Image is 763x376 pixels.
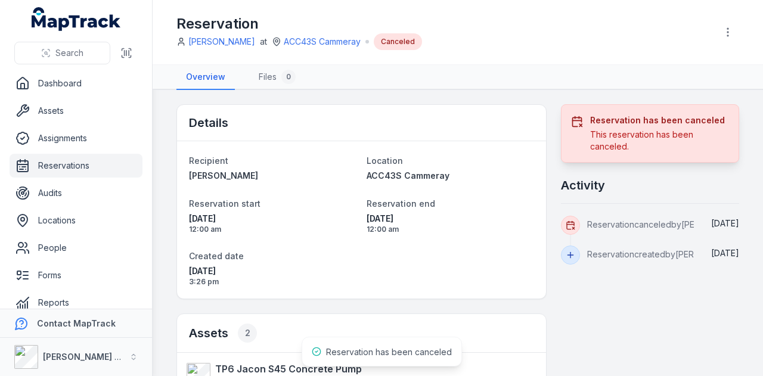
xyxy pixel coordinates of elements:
[10,72,142,95] a: Dashboard
[10,154,142,178] a: Reservations
[188,36,255,48] a: [PERSON_NAME]
[281,70,296,84] div: 0
[10,209,142,232] a: Locations
[189,225,357,234] span: 12:00 am
[10,99,142,123] a: Assets
[189,265,357,277] span: [DATE]
[32,7,121,31] a: MapTrack
[374,33,422,50] div: Canceled
[10,126,142,150] a: Assignments
[189,213,357,234] time: 01/09/2025, 12:00:00 am
[189,324,257,343] h2: Assets
[176,65,235,90] a: Overview
[561,177,605,194] h2: Activity
[367,170,449,181] span: ACC43S Cammeray
[189,277,357,287] span: 3:26 pm
[189,170,357,182] a: [PERSON_NAME]
[37,318,116,328] strong: Contact MapTrack
[189,265,357,287] time: 27/08/2025, 3:26:52 pm
[10,291,142,315] a: Reports
[43,352,141,362] strong: [PERSON_NAME] Group
[10,236,142,260] a: People
[260,36,267,48] span: at
[587,219,748,229] span: Reservation canceled by [PERSON_NAME]
[189,198,260,209] span: Reservation start
[189,156,228,166] span: Recipient
[176,14,422,33] h1: Reservation
[249,65,305,90] a: Files0
[590,114,729,126] h3: Reservation has been canceled
[711,218,739,228] span: [DATE]
[14,42,110,64] button: Search
[590,129,729,153] div: This reservation has been canceled.
[10,181,142,205] a: Audits
[711,248,739,258] time: 27/08/2025, 3:26:52 pm
[10,263,142,287] a: Forms
[367,225,535,234] span: 12:00 am
[367,170,535,182] a: ACC43S Cammeray
[326,347,452,357] span: Reservation has been canceled
[284,36,361,48] a: ACC43S Cammeray
[367,198,435,209] span: Reservation end
[367,156,403,166] span: Location
[367,213,535,234] time: 05/09/2025, 12:00:00 am
[711,218,739,228] time: 28/08/2025, 9:56:40 am
[189,251,244,261] span: Created date
[189,114,228,131] h2: Details
[711,248,739,258] span: [DATE]
[367,213,535,225] span: [DATE]
[587,249,742,259] span: Reservation created by [PERSON_NAME]
[238,324,257,343] div: 2
[215,362,362,376] strong: TP6 Jacon S45 Concrete Pump
[189,213,357,225] span: [DATE]
[55,47,83,59] span: Search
